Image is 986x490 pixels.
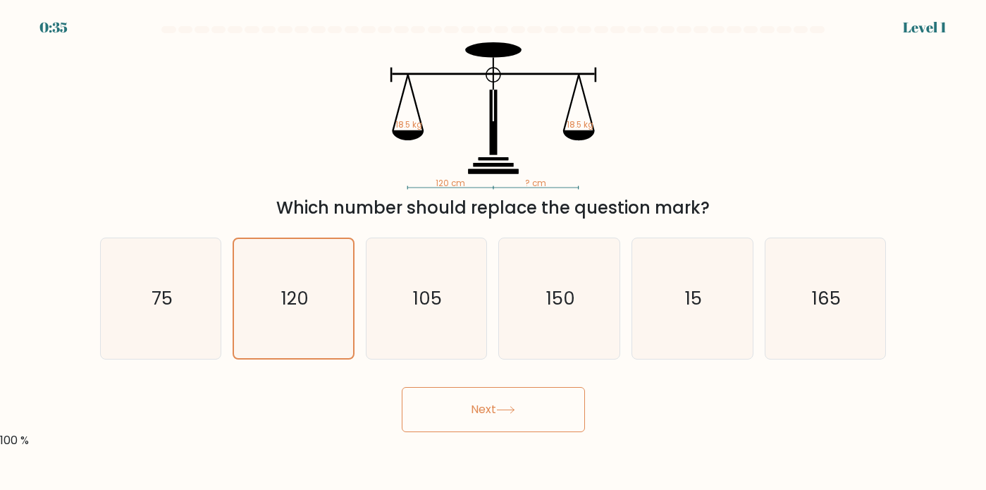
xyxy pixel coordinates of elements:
text: 15 [685,286,702,311]
text: 165 [812,286,841,311]
tspan: ? cm [525,178,546,189]
text: 150 [546,286,575,311]
text: 105 [413,286,442,311]
div: Level 1 [903,17,947,38]
div: Which number should replace the question mark? [109,195,878,221]
tspan: 18.5 kg [567,119,593,130]
div: 0:35 [39,17,68,38]
text: 120 [281,286,309,311]
button: Next [402,387,585,432]
tspan: 120 cm [435,178,464,189]
tspan: 18.5 kg [395,119,422,130]
text: 75 [152,286,173,311]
